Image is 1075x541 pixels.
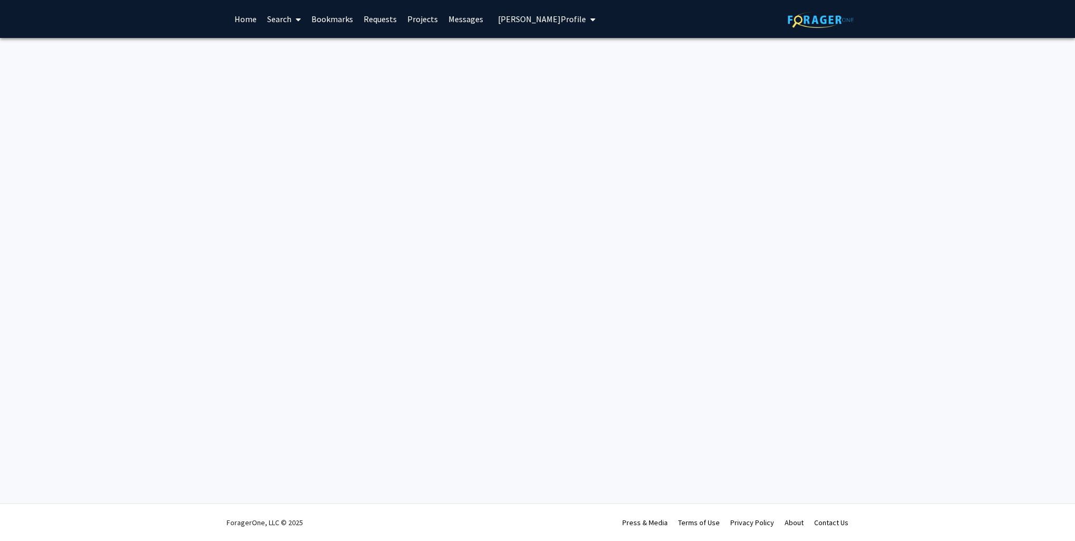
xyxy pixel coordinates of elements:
a: Terms of Use [678,518,720,527]
a: Press & Media [622,518,668,527]
a: Search [262,1,306,37]
div: ForagerOne, LLC © 2025 [227,504,303,541]
a: Privacy Policy [730,518,774,527]
a: Messages [443,1,488,37]
img: ForagerOne Logo [788,12,854,28]
a: Bookmarks [306,1,358,37]
a: Projects [402,1,443,37]
a: Home [229,1,262,37]
a: Requests [358,1,402,37]
a: Contact Us [814,518,848,527]
span: [PERSON_NAME] Profile [498,14,586,24]
a: About [785,518,804,527]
